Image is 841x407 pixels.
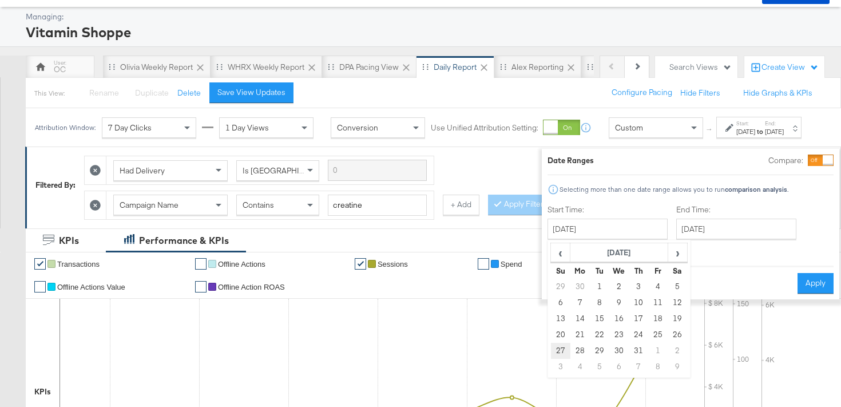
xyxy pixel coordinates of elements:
[328,64,334,70] div: Drag to reorder tab
[26,22,827,42] div: Vitamin Shoppe
[34,386,51,397] div: KPIs
[139,234,229,247] div: Performance & KPIs
[209,82,293,103] button: Save View Updates
[551,295,570,311] td: 6
[120,200,178,210] span: Campaign Name
[669,244,687,261] span: ›
[570,279,590,295] td: 30
[680,88,720,98] button: Hide Filters
[609,359,629,375] td: 6
[648,279,668,295] td: 4
[570,343,590,359] td: 28
[629,327,648,343] td: 24
[587,64,593,70] div: Drag to reorder tab
[34,124,96,132] div: Attribution Window:
[89,88,119,98] span: Rename
[648,263,668,279] th: Fr
[609,327,629,343] td: 23
[668,311,687,327] td: 19
[328,195,427,216] input: Enter a search term
[548,155,594,166] div: Date Ranges
[668,263,687,279] th: Sa
[500,64,506,70] div: Drag to reorder tab
[609,311,629,327] td: 16
[378,260,408,268] span: Sessions
[629,295,648,311] td: 10
[328,160,427,181] input: Enter a search term
[218,283,285,291] span: Offline Action ROAS
[668,343,687,359] td: 2
[422,64,429,70] div: Drag to reorder tab
[225,123,269,133] span: 1 Day Views
[217,87,285,98] div: Save View Updates
[609,343,629,359] td: 30
[725,185,787,193] strong: comparison analysis
[765,127,784,136] div: [DATE]
[629,279,648,295] td: 3
[604,82,680,103] button: Configure Pacing
[243,165,330,176] span: Is [GEOGRAPHIC_DATA]
[570,295,590,311] td: 7
[590,295,609,311] td: 8
[629,311,648,327] td: 17
[668,327,687,343] td: 26
[648,343,668,359] td: 1
[590,279,609,295] td: 1
[26,11,827,22] div: Managing:
[120,62,193,73] div: Olivia Weekly Report
[590,343,609,359] td: 29
[355,258,366,270] a: ✔
[590,263,609,279] th: Tu
[648,327,668,343] td: 25
[761,62,819,73] div: Create View
[551,359,570,375] td: 3
[216,64,223,70] div: Drag to reorder tab
[668,295,687,311] td: 12
[511,62,564,73] div: Alex Reporting
[743,88,812,98] button: Hide Graphs & KPIs
[108,123,152,133] span: 7 Day Clicks
[34,258,46,270] a: ✔
[551,311,570,327] td: 13
[478,258,489,270] a: ✔
[570,311,590,327] td: 14
[34,281,46,293] a: ✔
[501,260,522,268] span: Spend
[629,359,648,375] td: 7
[570,263,590,279] th: Mo
[590,327,609,343] td: 22
[443,195,479,215] button: + Add
[551,327,570,343] td: 20
[736,127,755,136] div: [DATE]
[609,263,629,279] th: We
[195,258,207,270] a: ✔
[570,243,668,263] th: [DATE]
[590,359,609,375] td: 5
[609,295,629,311] td: 9
[609,279,629,295] td: 2
[704,128,715,132] span: ↑
[195,281,207,293] a: ✔
[548,204,668,215] label: Start Time:
[629,343,648,359] td: 31
[54,64,66,75] div: OC
[755,127,765,136] strong: to
[177,88,201,98] button: Delete
[615,123,643,133] span: Custom
[35,180,76,191] div: Filtered By:
[768,155,803,166] label: Compare:
[135,88,169,98] span: Duplicate
[551,263,570,279] th: Su
[629,263,648,279] th: Th
[798,273,834,294] button: Apply
[59,234,79,247] div: KPIs
[228,62,304,73] div: WHRX Weekly Report
[431,123,538,133] label: Use Unified Attribution Setting:
[218,260,265,268] span: Offline Actions
[434,62,477,73] div: Daily Report
[590,311,609,327] td: 15
[559,185,789,193] div: Selecting more than one date range allows you to run .
[570,327,590,343] td: 21
[676,204,801,215] label: End Time:
[57,260,100,268] span: Transactions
